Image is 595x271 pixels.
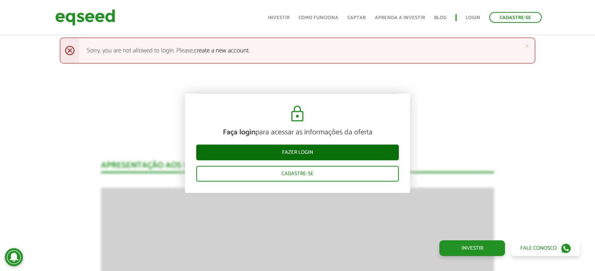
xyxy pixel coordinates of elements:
[489,12,542,23] a: Cadastre-se
[55,7,115,27] img: EqSeed
[439,240,505,256] a: Investir
[288,105,307,123] img: cadeado.svg
[268,15,290,20] a: Investir
[196,166,399,182] a: Cadastre-se
[196,144,399,160] a: Fazer login
[196,128,399,137] p: para acessar as informações da oferta
[222,126,255,138] strong: Faça login
[299,15,338,20] a: Como funciona
[347,15,366,20] a: Captar
[511,240,580,256] a: Fale conosco
[60,37,536,64] div: Sorry, you are not allowed to login. Please, .
[434,15,446,20] a: Blog
[524,42,529,50] a: ×
[375,15,425,20] a: Aprenda a investir
[466,15,480,20] a: Login
[194,48,249,54] a: create a new account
